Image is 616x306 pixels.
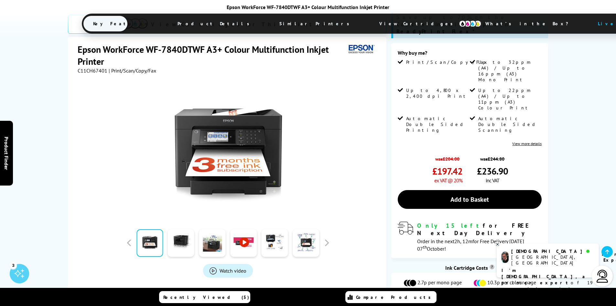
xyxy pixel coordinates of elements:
[346,43,376,55] img: Epson
[109,67,156,74] span: | Print/Scan/Copy/Fax
[434,177,462,184] span: ex VAT @ 20%
[502,252,509,263] img: chris-livechat.png
[406,59,489,65] span: Print/Scan/Copy/Fax
[432,153,462,162] span: was
[512,141,542,146] a: View more details
[3,136,10,170] span: Product Finder
[596,270,609,283] img: user-headset-light.svg
[511,248,594,254] div: [DEMOGRAPHIC_DATA]
[417,279,462,287] span: 2.7p per mono page
[220,267,246,274] span: Watch video
[163,294,249,300] span: Recently Viewed (5)
[477,153,508,162] span: was
[406,87,468,99] span: Up to 4,800 x 2,400 dpi Print
[488,156,504,162] strike: £244.80
[10,262,17,269] div: 3
[476,16,584,31] span: What’s in the Box?
[478,87,540,111] span: Up to 22ppm (A4) / Up to 11ppm (A3) Colour Print
[78,43,346,67] h1: Epson WorkForce WF-7840DTWF A3+ Colour Multifunction Inkjet Printer
[370,15,469,32] span: View Cartridges
[502,267,594,304] p: of 19 years! I can help you choose the right product
[345,291,437,303] a: Compare Products
[391,265,548,271] div: Ink Cartridge Costs
[165,87,291,214] img: Epson WorkForce WF-7840DTWF
[477,165,508,177] span: £236.90
[270,16,362,31] span: Similar Printers
[459,20,481,27] img: cmyk-icon.svg
[423,244,427,250] sup: th
[398,222,542,252] div: modal_delivery
[511,254,594,266] div: [GEOGRAPHIC_DATA], [GEOGRAPHIC_DATA]
[406,116,468,133] span: Automatic Double Sided Printing
[398,190,542,209] a: Add to Basket
[356,294,434,300] span: Compare Products
[203,264,253,278] a: Product_All_Videos
[417,238,524,252] span: Order in the next for Free Delivery [DATE] 07 October!
[83,16,161,31] span: Key Features
[490,265,494,269] sup: Cost per page
[502,267,587,286] b: I'm [DEMOGRAPHIC_DATA], a printer expert
[478,116,540,133] span: Automatic Double Sided Scanning
[168,16,263,31] span: Product Details
[454,238,472,244] span: 2h, 12m
[432,165,462,177] span: £197.42
[417,222,542,237] div: for FREE Next Day Delivery
[159,291,250,303] a: Recently Viewed (5)
[443,156,459,162] strike: £204.00
[398,50,542,59] div: Why buy me?
[487,279,536,287] span: 10.3p per colour page
[78,67,107,74] span: C11CH67401
[478,59,540,83] span: Up to 32ppm (A4) / Up to 16ppm (A3) Mono Print
[417,222,483,229] span: Only 15 left
[486,177,499,184] span: inc VAT
[82,4,535,10] div: Epson WorkForce WF-7840DTWF A3+ Colour Multifunction Inkjet Printer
